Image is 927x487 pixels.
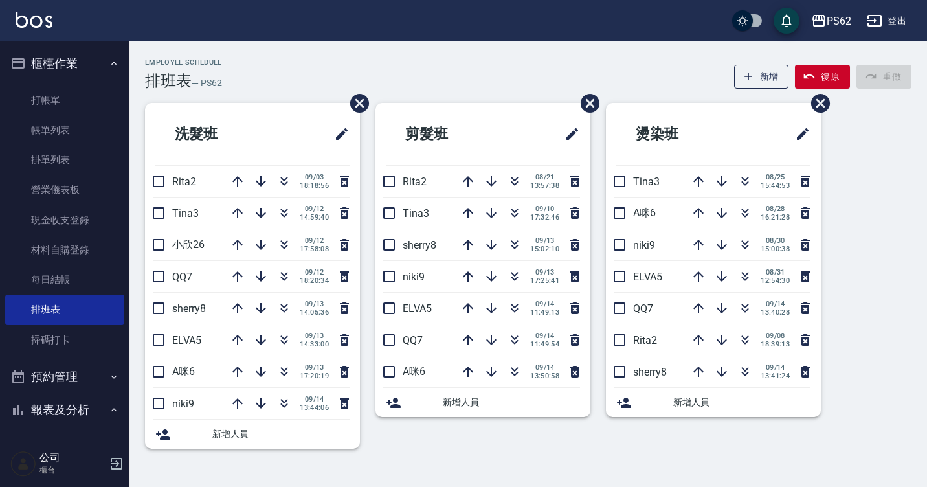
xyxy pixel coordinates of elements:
[673,396,810,409] span: 新增人員
[795,65,850,89] button: 復原
[761,245,790,253] span: 15:00:38
[375,388,590,417] div: 新增人員
[300,372,329,380] span: 17:20:19
[403,239,436,251] span: sherry8
[633,239,655,251] span: niki9
[172,302,206,315] span: sherry8
[530,300,559,308] span: 09/14
[774,8,799,34] button: save
[5,115,124,145] a: 帳單列表
[530,173,559,181] span: 08/21
[761,308,790,317] span: 13:40:28
[761,236,790,245] span: 08/30
[530,340,559,348] span: 11:49:54
[300,395,329,403] span: 09/14
[633,271,662,283] span: ELVA5
[761,300,790,308] span: 09/14
[326,119,350,150] span: 修改班表的標題
[5,360,124,394] button: 預約管理
[341,84,371,122] span: 刪除班表
[5,145,124,175] a: 掛單列表
[5,205,124,235] a: 現金收支登錄
[530,372,559,380] span: 13:50:58
[761,268,790,277] span: 08/31
[145,72,192,90] h3: 排班表
[616,111,743,157] h2: 燙染班
[5,295,124,324] a: 排班表
[300,213,329,221] span: 14:59:40
[16,12,52,28] img: Logo
[300,173,329,181] span: 09/03
[39,451,106,464] h5: 公司
[300,332,329,340] span: 09/13
[761,332,790,340] span: 09/08
[530,277,559,285] span: 17:25:41
[761,173,790,181] span: 08/25
[530,245,559,253] span: 15:02:10
[300,268,329,277] span: 09/12
[633,366,667,378] span: sherry8
[172,176,196,188] span: Rita2
[557,119,580,150] span: 修改班表的標題
[212,427,350,441] span: 新增人員
[5,325,124,355] a: 掃碼打卡
[386,111,512,157] h2: 剪髮班
[761,181,790,190] span: 15:44:53
[300,205,329,213] span: 09/12
[403,271,425,283] span: niki9
[530,181,559,190] span: 13:57:38
[5,432,124,462] a: 報表目錄
[5,47,124,80] button: 櫃檯作業
[300,363,329,372] span: 09/13
[787,119,810,150] span: 修改班表的標題
[530,205,559,213] span: 09/10
[571,84,601,122] span: 刪除班表
[10,451,36,477] img: Person
[403,334,423,346] span: QQ7
[172,398,194,410] span: niki9
[530,363,559,372] span: 09/14
[761,363,790,372] span: 09/14
[300,340,329,348] span: 14:33:00
[761,205,790,213] span: 08/28
[827,13,851,29] div: PS62
[300,181,329,190] span: 18:18:56
[300,236,329,245] span: 09/12
[300,277,329,285] span: 18:20:34
[300,403,329,412] span: 13:44:06
[145,58,222,67] h2: Employee Schedule
[862,9,911,33] button: 登出
[806,8,856,34] button: PS62
[633,334,657,346] span: Rita2
[300,308,329,317] span: 14:05:36
[530,268,559,277] span: 09/13
[192,76,222,90] h6: — PS62
[5,393,124,427] button: 報表及分析
[801,84,832,122] span: 刪除班表
[5,265,124,295] a: 每日結帳
[734,65,789,89] button: 新增
[633,302,653,315] span: QQ7
[761,340,790,348] span: 18:39:13
[633,207,656,219] span: A咪6
[403,207,429,220] span: Tina3
[403,176,427,188] span: Rita2
[172,334,201,346] span: ELVA5
[5,175,124,205] a: 營業儀表板
[172,365,195,378] span: A咪6
[761,213,790,221] span: 16:21:28
[403,302,432,315] span: ELVA5
[145,420,360,449] div: 新增人員
[300,300,329,308] span: 09/13
[633,176,660,188] span: Tina3
[530,213,559,221] span: 17:32:46
[5,235,124,265] a: 材料自購登錄
[530,236,559,245] span: 09/13
[155,111,282,157] h2: 洗髮班
[606,388,821,417] div: 新增人員
[761,372,790,380] span: 13:41:24
[172,271,192,283] span: QQ7
[530,308,559,317] span: 11:49:13
[172,238,205,251] span: 小欣26
[761,277,790,285] span: 12:54:30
